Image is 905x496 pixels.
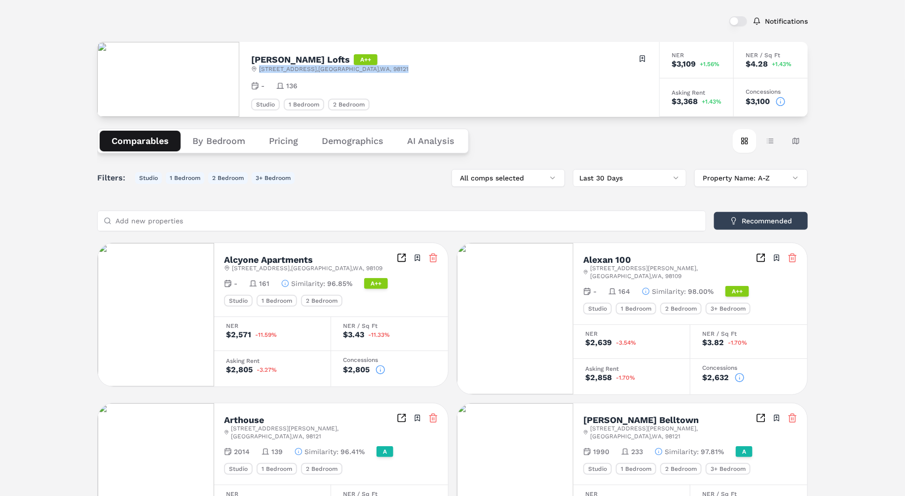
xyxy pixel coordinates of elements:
span: Filters: [97,172,131,184]
span: - [261,81,264,91]
div: A++ [364,278,388,289]
div: Studio [224,295,253,307]
span: Similarity : [291,279,325,288]
span: 233 [631,447,643,457]
div: $2,571 [226,331,251,339]
h2: Arthouse [224,416,264,425]
button: All comps selected [452,169,565,187]
div: $2,639 [585,339,612,347]
div: $2,858 [585,374,612,382]
a: Inspect Comparables [397,413,407,423]
div: A [736,446,753,457]
div: NER [672,52,721,58]
span: +1.43% [702,99,721,105]
span: 98.00% [688,286,714,296]
button: By Bedroom [181,131,257,151]
div: Concessions [702,365,795,371]
div: $3,368 [672,98,698,106]
a: Inspect Comparables [397,253,407,263]
div: NER / Sq Ft [343,323,436,329]
span: -1.70% [728,340,747,346]
div: 3+ Bedroom [706,463,751,475]
span: 139 [271,447,283,457]
div: Asking Rent [672,90,721,96]
div: NER / Sq Ft [746,52,796,58]
h2: [PERSON_NAME] Lofts [251,55,350,64]
button: Comparables [100,131,181,151]
span: -3.27% [257,367,277,373]
button: Property Name: A-Z [694,169,808,187]
span: -3.54% [616,340,636,346]
div: 2 Bedroom [660,463,702,475]
div: A [377,446,393,457]
div: $3,109 [672,60,696,68]
button: Similarity:97.81% [655,447,724,457]
span: 96.85% [327,279,352,288]
input: Add new properties [115,211,700,231]
div: A++ [354,54,377,65]
h2: Alcyone Apartments [224,255,313,264]
h2: [PERSON_NAME] Belltown [583,416,699,425]
span: -1.70% [616,375,635,381]
div: 1 Bedroom [616,463,656,475]
div: 2 Bedroom [301,463,342,475]
h2: Alexan 100 [583,255,631,264]
div: 1 Bedroom [616,303,656,315]
div: 2 Bedroom [660,303,702,315]
div: Studio [583,303,612,315]
span: 2014 [234,447,250,457]
div: 2 Bedroom [328,99,370,110]
span: +1.43% [772,61,792,67]
a: Inspect Comparables [756,413,766,423]
div: Asking Rent [226,358,319,364]
div: 2 Bedroom [301,295,342,307]
span: Similarity : [665,447,699,457]
div: Studio [583,463,612,475]
label: Notifications [765,18,808,25]
div: $3.43 [343,331,364,339]
a: Inspect Comparables [756,253,766,263]
span: +1.56% [700,61,719,67]
div: $3,100 [746,98,770,106]
button: Similarity:98.00% [642,286,714,296]
span: 96.41% [340,447,365,457]
div: $4.28 [746,60,768,68]
button: Similarity:96.85% [281,279,352,288]
span: - [593,286,597,296]
div: $2,632 [702,374,729,382]
button: Studio [135,172,162,184]
span: Similarity : [652,286,686,296]
div: A++ [725,286,749,297]
div: NER / Sq Ft [702,331,795,337]
span: 136 [286,81,298,91]
div: Concessions [746,89,796,95]
div: Studio [224,463,253,475]
div: NER [226,323,319,329]
span: 161 [259,279,269,288]
div: $3.82 [702,339,724,347]
button: 2 Bedroom [208,172,248,184]
button: Pricing [257,131,310,151]
button: AI Analysis [395,131,466,151]
span: [STREET_ADDRESS][PERSON_NAME] , [GEOGRAPHIC_DATA] , WA , 98121 [590,425,756,440]
span: - [234,279,237,288]
span: Similarity : [304,447,339,457]
span: 1990 [593,447,609,457]
div: $2,805 [226,366,253,374]
div: Studio [251,99,280,110]
div: Asking Rent [585,366,678,372]
button: 1 Bedroom [166,172,204,184]
span: 164 [618,286,630,296]
div: 1 Bedroom [284,99,324,110]
div: 3+ Bedroom [706,303,751,315]
span: [STREET_ADDRESS][PERSON_NAME] , [GEOGRAPHIC_DATA] , WA , 98109 [590,264,756,280]
span: -11.33% [368,332,390,338]
div: 1 Bedroom [257,463,297,475]
button: Recommended [714,212,808,230]
div: $2,805 [343,366,370,374]
div: 1 Bedroom [257,295,297,307]
button: Similarity:96.41% [295,447,365,457]
span: 97.81% [701,447,724,457]
span: [STREET_ADDRESS] , [GEOGRAPHIC_DATA] , WA , 98121 [259,65,409,73]
div: NER [585,331,678,337]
